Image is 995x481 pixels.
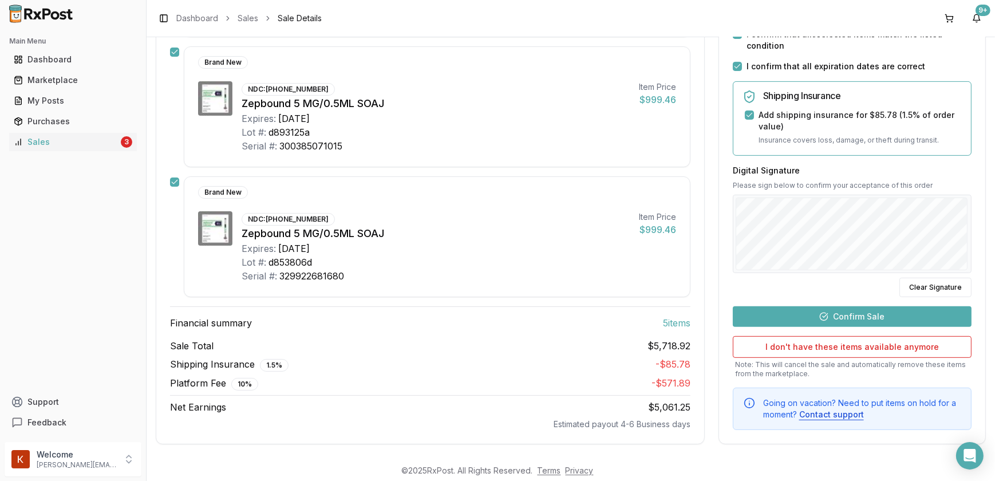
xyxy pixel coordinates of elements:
div: [DATE] [278,242,310,255]
a: Dashboard [176,13,218,24]
span: Sale Total [170,339,214,353]
span: $5,061.25 [648,401,690,413]
div: Brand New [198,56,248,69]
div: Open Intercom Messenger [956,442,984,470]
div: Lot #: [242,255,266,269]
a: Sales3 [9,132,137,152]
div: $999.46 [639,93,676,107]
span: Feedback [27,417,66,428]
span: Financial summary [170,316,252,330]
p: Note: This will cancel the sale and automatically remove these items from the marketplace. [733,360,972,379]
button: Purchases [5,112,141,131]
p: Insurance covers loss, damage, or theft during transit. [759,135,962,146]
span: $5,718.92 [647,339,690,353]
button: Confirm Sale [733,306,972,327]
a: Purchases [9,111,137,132]
div: Zepbound 5 MG/0.5ML SOAJ [242,226,630,242]
span: Sale Details [278,13,322,24]
p: Welcome [37,449,116,460]
p: Please sign below to confirm your acceptance of this order [733,180,972,190]
div: 10 % [231,378,258,391]
h3: Digital Signature [733,164,972,176]
div: Item Price [639,81,676,93]
img: Zepbound 5 MG/0.5ML SOAJ [198,81,232,116]
span: Shipping Insurance [170,357,289,372]
button: Dashboard [5,50,141,69]
label: I confirm that all expiration dates are correct [747,61,925,72]
div: d853806d [269,255,312,269]
div: Zepbound 5 MG/0.5ML SOAJ [242,96,630,112]
button: 9+ [968,9,986,27]
div: d893125a [269,125,310,139]
a: Dashboard [9,49,137,70]
div: 1.5 % [260,359,289,372]
div: Sales [14,136,119,148]
div: Expires: [242,112,276,125]
div: Serial #: [242,139,277,153]
div: 9+ [976,5,990,16]
div: 329922681680 [279,269,344,283]
div: Going on vacation? Need to put items on hold for a moment? [763,397,962,420]
nav: breadcrumb [176,13,322,24]
button: My Posts [5,92,141,110]
button: Feedback [5,412,141,433]
img: RxPost Logo [5,5,78,23]
div: Estimated payout 4-6 Business days [170,419,690,430]
img: User avatar [11,450,30,468]
div: NDC: [PHONE_NUMBER] [242,83,335,96]
button: Marketplace [5,71,141,89]
p: [PERSON_NAME][EMAIL_ADDRESS][DOMAIN_NAME] [37,460,116,470]
h2: Main Menu [9,37,137,46]
span: 5 item s [663,316,690,330]
span: Platform Fee [170,376,258,391]
div: Item Price [639,211,676,223]
span: - $85.78 [656,358,690,370]
button: Contact support [799,409,864,420]
div: Expires: [242,242,276,255]
button: Clear Signature [899,278,972,297]
button: Support [5,392,141,412]
h5: Shipping Insurance [763,91,962,100]
span: - $571.89 [652,377,690,389]
a: Terms [538,466,561,475]
label: Add shipping insurance for $85.78 ( 1.5 % of order value) [759,109,962,132]
a: Marketplace [9,70,137,90]
a: My Posts [9,90,137,111]
img: Zepbound 5 MG/0.5ML SOAJ [198,211,232,246]
div: Serial #: [242,269,277,283]
div: 3 [121,136,132,148]
div: Purchases [14,116,132,127]
label: I confirm that all 5 selected items match the listed condition [747,29,972,52]
div: Lot #: [242,125,266,139]
button: I don't have these items available anymore [733,336,972,358]
button: Sales3 [5,133,141,151]
div: Dashboard [14,54,132,65]
div: [DATE] [278,112,310,125]
div: Marketplace [14,74,132,86]
div: My Posts [14,95,132,107]
div: 300385071015 [279,139,342,153]
a: Sales [238,13,258,24]
div: Brand New [198,186,248,199]
div: $999.46 [639,223,676,236]
span: Net Earnings [170,400,226,414]
a: Privacy [566,466,594,475]
div: NDC: [PHONE_NUMBER] [242,213,335,226]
